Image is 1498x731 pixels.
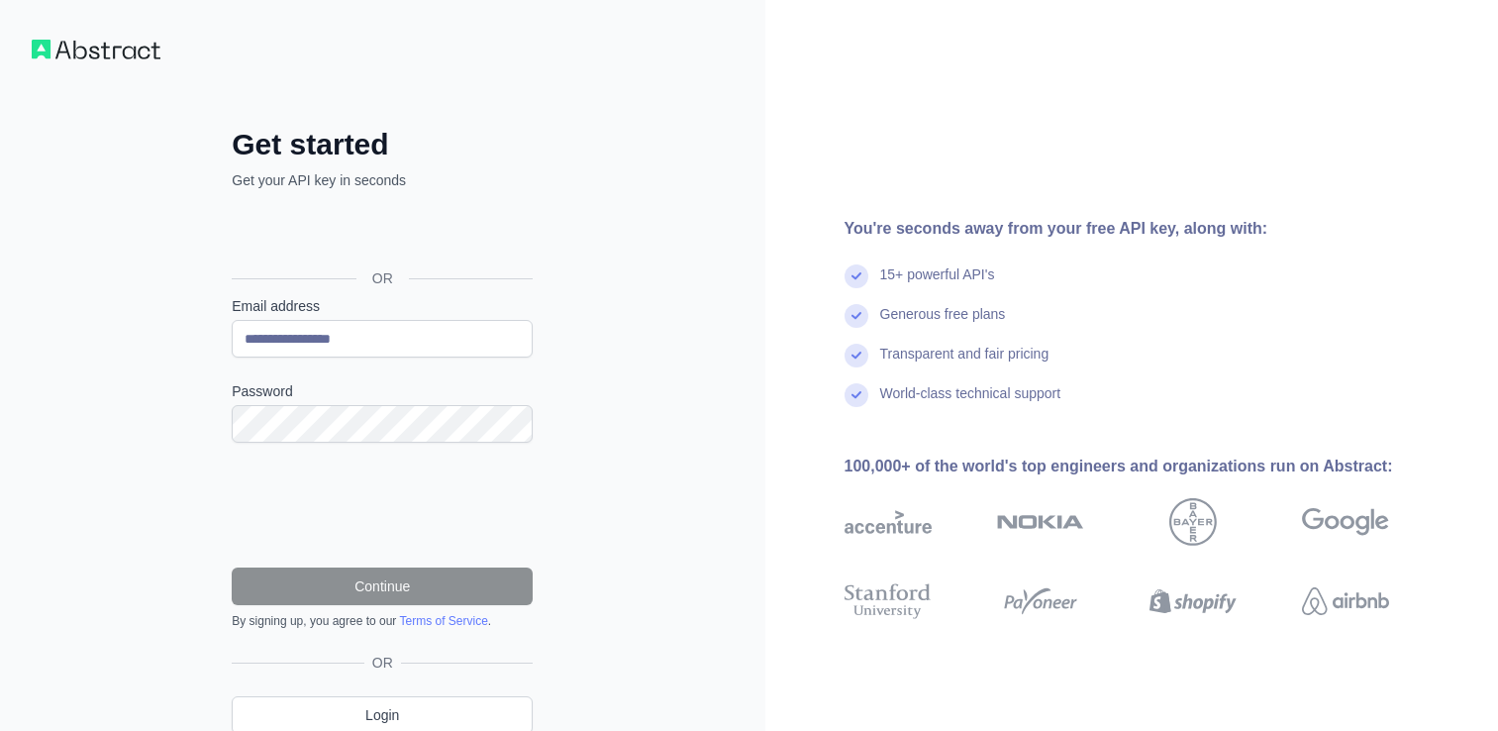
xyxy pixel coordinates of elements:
img: bayer [1169,498,1217,546]
img: check mark [845,383,868,407]
div: By signing up, you agree to our . [232,613,533,629]
img: google [1302,498,1389,546]
span: OR [356,268,409,288]
img: Workflow [32,40,160,59]
div: World-class technical support [880,383,1061,423]
img: nokia [997,498,1084,546]
div: 15+ powerful API's [880,264,995,304]
label: Email address [232,296,533,316]
label: Password [232,381,533,401]
img: accenture [845,498,932,546]
div: Generous free plans [880,304,1006,344]
img: airbnb [1302,579,1389,623]
img: check mark [845,264,868,288]
img: shopify [1149,579,1237,623]
a: Terms of Service [399,614,487,628]
iframe: Przycisk Zaloguj się przez Google [222,212,539,256]
p: Get your API key in seconds [232,170,533,190]
img: check mark [845,344,868,367]
img: payoneer [997,579,1084,623]
h2: Get started [232,127,533,162]
img: stanford university [845,579,932,623]
div: Transparent and fair pricing [880,344,1049,383]
iframe: reCAPTCHA [232,467,533,544]
div: 100,000+ of the world's top engineers and organizations run on Abstract: [845,455,1452,478]
img: check mark [845,304,868,328]
span: OR [364,653,401,673]
div: You're seconds away from your free API key, along with: [845,217,1452,241]
button: Continue [232,568,533,605]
